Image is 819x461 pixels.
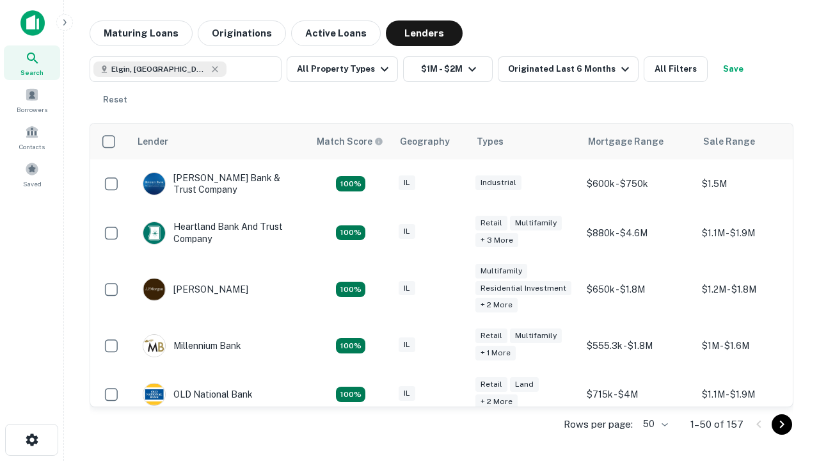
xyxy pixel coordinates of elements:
img: picture [143,279,165,300]
div: IL [399,175,415,190]
div: Capitalize uses an advanced AI algorithm to match your search with the best lender. The match sco... [317,134,383,149]
div: Multifamily [475,264,527,279]
div: Mortgage Range [588,134,664,149]
iframe: Chat Widget [755,359,819,420]
div: Lender [138,134,168,149]
img: picture [143,222,165,244]
button: All Filters [644,56,708,82]
span: Borrowers [17,104,47,115]
div: Types [477,134,504,149]
div: IL [399,224,415,239]
div: Land [510,377,539,392]
div: [PERSON_NAME] Bank & Trust Company [143,172,296,195]
div: Matching Properties: 22, hasApolloMatch: undefined [336,387,365,402]
th: Types [469,124,580,159]
div: + 3 more [475,233,518,248]
button: Lenders [386,20,463,46]
div: Geography [400,134,450,149]
button: $1M - $2M [403,56,493,82]
button: Save your search to get updates of matches that match your search criteria. [713,56,754,82]
div: + 2 more [475,298,518,312]
div: Matching Properties: 20, hasApolloMatch: undefined [336,225,365,241]
th: Lender [130,124,309,159]
a: Borrowers [4,83,60,117]
div: Matching Properties: 23, hasApolloMatch: undefined [336,282,365,297]
a: Saved [4,157,60,191]
h6: Match Score [317,134,381,149]
td: $1.1M - $1.9M [696,370,811,419]
p: 1–50 of 157 [690,417,743,432]
th: Sale Range [696,124,811,159]
div: 50 [638,415,670,433]
div: Millennium Bank [143,334,241,357]
div: + 1 more [475,346,516,360]
button: All Property Types [287,56,398,82]
div: IL [399,337,415,352]
img: picture [143,384,165,405]
th: Geography [392,124,469,159]
td: $1.5M [696,159,811,208]
div: Residential Investment [475,281,571,296]
button: Go to next page [772,414,792,435]
a: Search [4,45,60,80]
p: Rows per page: [564,417,633,432]
td: $555.3k - $1.8M [580,321,696,370]
td: $1M - $1.6M [696,321,811,370]
div: Matching Properties: 28, hasApolloMatch: undefined [336,176,365,191]
div: Sale Range [703,134,755,149]
th: Capitalize uses an advanced AI algorithm to match your search with the best lender. The match sco... [309,124,392,159]
button: Originated Last 6 Months [498,56,639,82]
th: Mortgage Range [580,124,696,159]
td: $600k - $750k [580,159,696,208]
div: Matching Properties: 16, hasApolloMatch: undefined [336,338,365,353]
div: OLD National Bank [143,383,253,406]
div: IL [399,281,415,296]
span: Contacts [19,142,45,152]
span: Search [20,67,44,77]
button: Maturing Loans [90,20,193,46]
td: $1.2M - $1.8M [696,257,811,322]
div: Multifamily [510,328,562,343]
div: [PERSON_NAME] [143,278,248,301]
a: Contacts [4,120,60,154]
div: Industrial [475,175,521,190]
td: $715k - $4M [580,370,696,419]
span: Elgin, [GEOGRAPHIC_DATA], [GEOGRAPHIC_DATA] [111,63,207,75]
button: Active Loans [291,20,381,46]
td: $880k - $4.6M [580,208,696,257]
div: Retail [475,377,507,392]
span: Saved [23,179,42,189]
td: $1.1M - $1.9M [696,208,811,257]
img: picture [143,335,165,357]
div: Originated Last 6 Months [508,61,633,77]
img: capitalize-icon.png [20,10,45,36]
div: Heartland Bank And Trust Company [143,221,296,244]
div: Retail [475,328,507,343]
button: Originations [198,20,286,46]
div: Multifamily [510,216,562,230]
div: IL [399,386,415,401]
div: Retail [475,216,507,230]
button: Reset [95,87,136,113]
td: $650k - $1.8M [580,257,696,322]
div: + 2 more [475,394,518,409]
img: picture [143,173,165,195]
